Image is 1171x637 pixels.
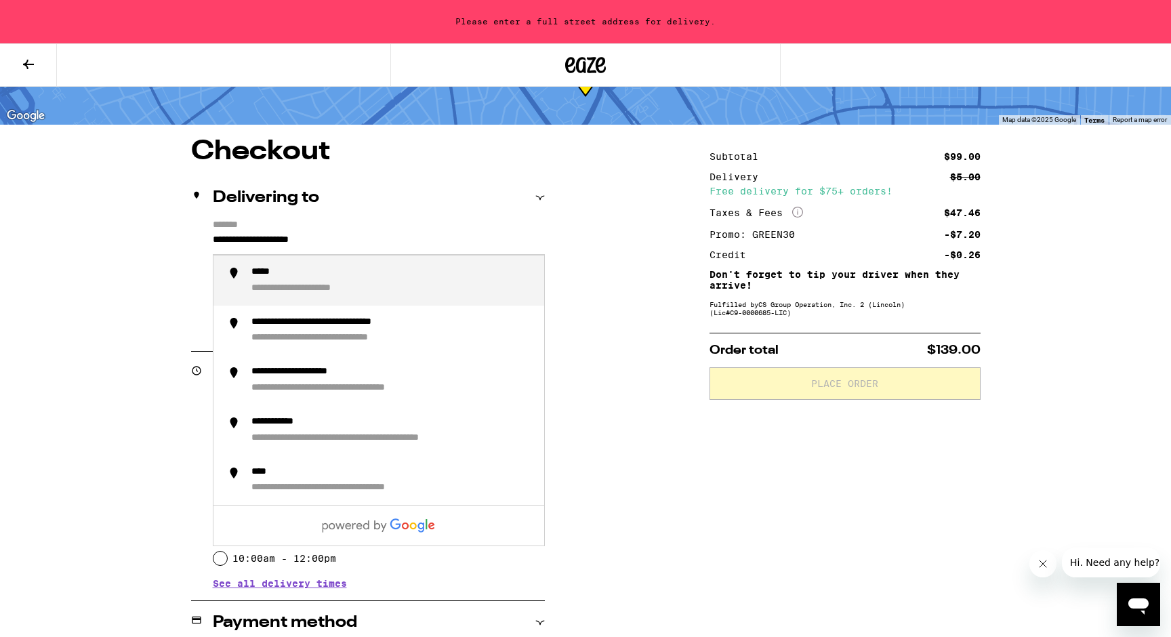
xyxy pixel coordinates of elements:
[213,579,347,588] button: See all delivery times
[710,367,981,400] button: Place Order
[1113,116,1167,123] a: Report a map error
[710,230,804,239] div: Promo: GREEN30
[232,553,336,564] label: 10:00am - 12:00pm
[191,138,545,165] h1: Checkout
[944,208,981,218] div: $47.46
[944,250,981,260] div: -$0.26
[3,107,48,125] a: Open this area in Google Maps (opens a new window)
[1117,583,1160,626] iframe: Button to launch messaging window
[811,379,878,388] span: Place Order
[944,152,981,161] div: $99.00
[1029,550,1056,577] iframe: Close message
[710,250,756,260] div: Credit
[950,172,981,182] div: $5.00
[1062,548,1160,577] iframe: Message from company
[710,207,803,219] div: Taxes & Fees
[1002,116,1076,123] span: Map data ©2025 Google
[213,190,319,206] h2: Delivering to
[710,344,779,356] span: Order total
[710,152,768,161] div: Subtotal
[710,186,981,196] div: Free delivery for $75+ orders!
[1084,116,1105,124] a: Terms
[213,615,357,631] h2: Payment method
[710,269,981,291] p: Don't forget to tip your driver when they arrive!
[927,344,981,356] span: $139.00
[710,172,768,182] div: Delivery
[3,107,48,125] img: Google
[944,230,981,239] div: -$7.20
[710,300,981,316] div: Fulfilled by CS Group Operation, Inc. 2 (Lincoln) (Lic# C9-0000685-LIC )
